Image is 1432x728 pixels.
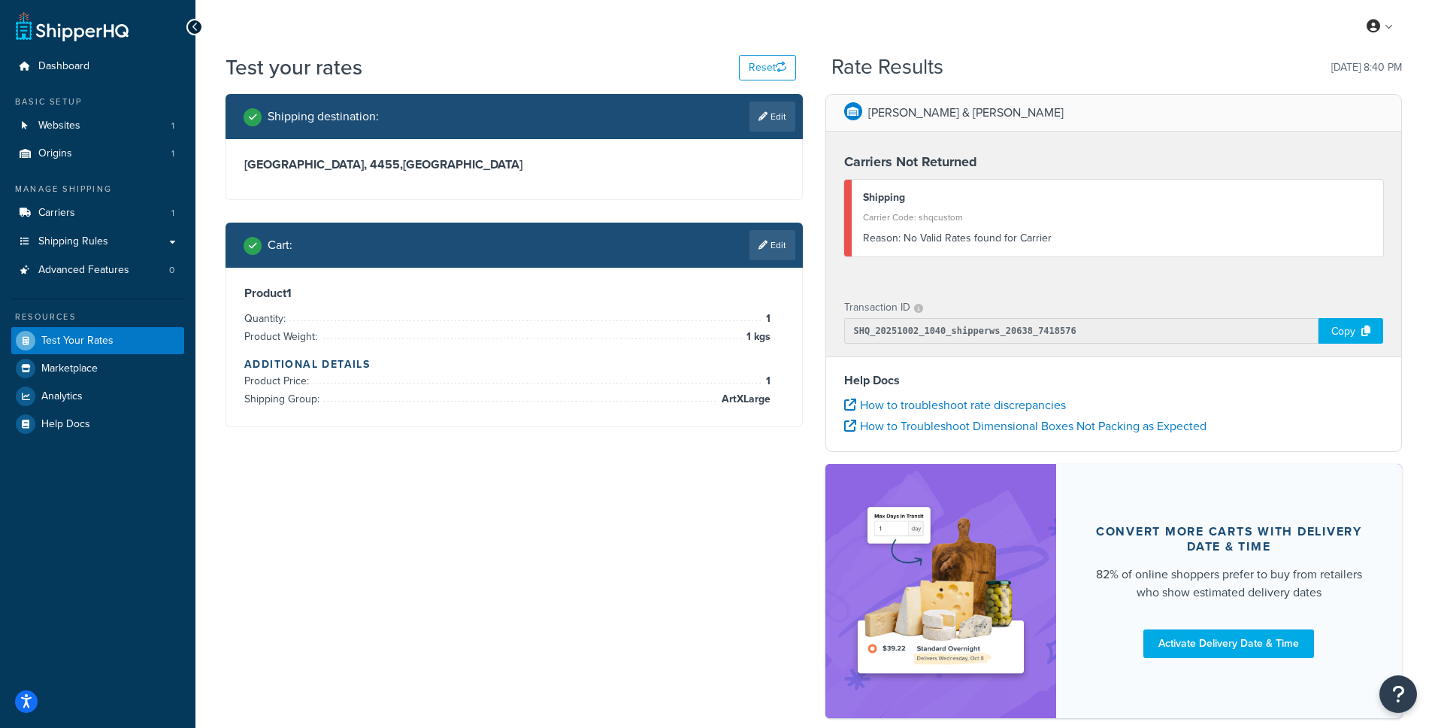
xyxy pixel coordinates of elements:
[11,199,184,227] a: Carriers1
[41,362,98,375] span: Marketplace
[868,102,1064,123] p: [PERSON_NAME] & [PERSON_NAME]
[171,147,174,160] span: 1
[844,297,910,318] p: Transaction ID
[762,372,770,390] span: 1
[38,207,75,220] span: Carriers
[863,187,1373,208] div: Shipping
[1318,318,1383,344] div: Copy
[863,230,901,246] span: Reason:
[38,147,72,160] span: Origins
[244,391,323,407] span: Shipping Group:
[244,311,289,326] span: Quantity:
[41,390,83,403] span: Analytics
[749,230,795,260] a: Edit
[1092,524,1367,554] div: Convert more carts with delivery date & time
[739,55,796,80] button: Reset
[844,372,1384,390] h4: Help Docs
[848,487,1034,696] img: feature-image-ddt-36eae7f7280da8017bfb280eaccd9c446f90b1fe08728e4019434db127062ab4.png
[11,228,184,256] a: Shipping Rules
[41,418,90,431] span: Help Docs
[268,110,379,123] h2: Shipping destination :
[11,256,184,284] a: Advanced Features0
[171,207,174,220] span: 1
[38,60,89,73] span: Dashboard
[749,102,795,132] a: Edit
[844,152,977,171] strong: Carriers Not Returned
[11,383,184,410] a: Analytics
[38,264,129,277] span: Advanced Features
[11,96,184,108] div: Basic Setup
[38,120,80,132] span: Websites
[11,355,184,382] a: Marketplace
[268,238,292,252] h2: Cart :
[11,53,184,80] a: Dashboard
[1379,675,1417,713] button: Open Resource Center
[41,335,114,347] span: Test Your Rates
[11,311,184,323] div: Resources
[11,140,184,168] li: Origins
[244,373,313,389] span: Product Price:
[11,327,184,354] a: Test Your Rates
[1331,57,1402,78] p: [DATE] 8:40 PM
[244,286,784,301] h3: Product 1
[863,228,1373,249] div: No Valid Rates found for Carrier
[244,157,784,172] h3: [GEOGRAPHIC_DATA], 4455 , [GEOGRAPHIC_DATA]
[11,140,184,168] a: Origins1
[1092,566,1367,602] div: 82% of online shoppers prefer to buy from retailers who show estimated delivery dates
[844,417,1206,435] a: How to Troubleshoot Dimensional Boxes Not Packing as Expected
[226,53,362,82] h1: Test your rates
[762,310,770,328] span: 1
[171,120,174,132] span: 1
[244,356,784,372] h4: Additional Details
[11,112,184,140] li: Websites
[863,207,1373,228] div: Carrier Code: shqcustom
[831,56,943,79] h2: Rate Results
[169,264,174,277] span: 0
[11,183,184,196] div: Manage Shipping
[244,329,321,344] span: Product Weight:
[1143,629,1314,658] a: Activate Delivery Date & Time
[11,411,184,438] a: Help Docs
[718,390,770,408] span: ArtXLarge
[844,396,1066,414] a: How to troubleshoot rate discrepancies
[743,328,770,346] span: 1 kgs
[11,199,184,227] li: Carriers
[11,112,184,140] a: Websites1
[38,235,108,248] span: Shipping Rules
[11,256,184,284] li: Advanced Features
